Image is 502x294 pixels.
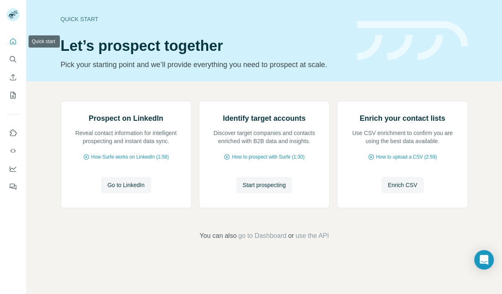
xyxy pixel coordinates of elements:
h2: Prospect on LinkedIn [89,113,163,124]
div: Quick start [61,15,347,23]
button: Enrich CSV [7,70,20,85]
button: Quick start [7,34,20,49]
div: Open Intercom Messenger [474,250,494,270]
span: How to upload a CSV (2:59) [376,153,437,161]
button: Use Surfe on LinkedIn [7,126,20,140]
img: banner [357,21,468,61]
p: Pick your starting point and we’ll provide everything you need to prospect at scale. [61,59,347,70]
span: or [288,231,294,241]
button: Search [7,52,20,67]
h2: Identify target accounts [223,113,306,124]
h2: Enrich your contact lists [360,113,445,124]
button: go to Dashboard [238,231,286,241]
button: Enrich CSV [381,177,424,193]
button: Dashboard [7,161,20,176]
button: use the API [295,231,329,241]
button: Feedback [7,179,20,194]
span: How Surfe works on LinkedIn (1:58) [91,153,169,161]
span: Start prospecting [243,181,286,189]
span: How to prospect with Surfe (1:30) [232,153,304,161]
span: You can also [200,231,237,241]
span: Go to LinkedIn [108,181,145,189]
button: Go to LinkedIn [101,177,151,193]
p: Use CSV enrichment to confirm you are using the best data available. [346,129,459,145]
button: My lists [7,88,20,102]
button: Use Surfe API [7,144,20,158]
span: Enrich CSV [388,181,417,189]
p: Discover target companies and contacts enriched with B2B data and insights. [207,129,321,145]
p: Reveal contact information for intelligent prospecting and instant data sync. [69,129,183,145]
h1: Let’s prospect together [61,38,347,54]
button: Start prospecting [236,177,293,193]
